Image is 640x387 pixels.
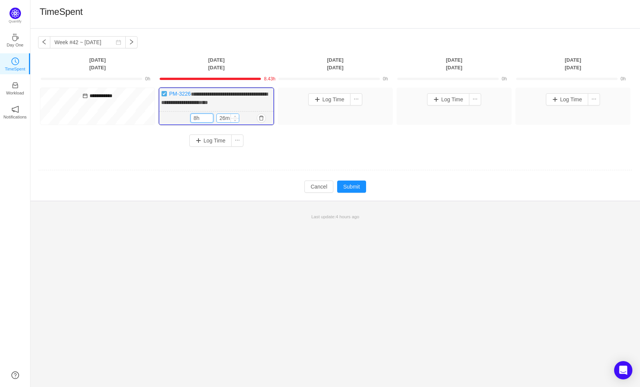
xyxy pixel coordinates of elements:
[502,76,507,82] span: 0h
[546,93,588,106] button: Log Time
[11,34,19,41] i: icon: coffee
[11,371,19,379] a: icon: question-circle
[6,90,24,96] p: Workload
[234,115,237,118] i: icon: up
[276,56,395,72] th: [DATE] [DATE]
[234,119,237,122] i: icon: down
[38,36,50,48] button: icon: left
[6,42,23,48] p: Day One
[383,76,388,82] span: 0h
[336,214,359,219] span: 4 hours ago
[40,6,83,18] h1: TimeSpent
[50,36,126,48] input: Select a week
[231,118,239,122] span: Decrease Value
[161,91,167,97] img: 10738
[621,76,626,82] span: 0h
[11,108,19,115] a: icon: notificationNotifications
[11,58,19,65] i: icon: clock-circle
[469,93,481,106] button: icon: ellipsis
[311,214,359,219] span: Last update:
[588,93,600,106] button: icon: ellipsis
[116,40,121,45] i: icon: calendar
[169,91,191,97] a: PM-3226
[614,361,632,379] div: Open Intercom Messenger
[231,134,243,147] button: icon: ellipsis
[83,93,88,98] i: icon: calendar
[189,134,232,147] button: Log Time
[231,114,239,118] span: Increase Value
[9,19,22,24] p: Quantify
[308,93,350,106] button: Log Time
[514,56,632,72] th: [DATE] [DATE]
[337,181,366,193] button: Submit
[157,56,276,72] th: [DATE] [DATE]
[125,36,138,48] button: icon: right
[10,8,21,19] img: Quantify
[11,84,19,91] a: icon: inboxWorkload
[257,114,266,123] button: icon: delete
[145,76,150,82] span: 0h
[5,66,26,72] p: TimeSpent
[3,114,27,120] p: Notifications
[11,60,19,67] a: icon: clock-circleTimeSpent
[11,36,19,43] a: icon: coffeeDay One
[427,93,469,106] button: Log Time
[38,56,157,72] th: [DATE] [DATE]
[11,106,19,113] i: icon: notification
[350,93,362,106] button: icon: ellipsis
[11,82,19,89] i: icon: inbox
[304,181,333,193] button: Cancel
[395,56,514,72] th: [DATE] [DATE]
[264,76,275,82] span: 8.43h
